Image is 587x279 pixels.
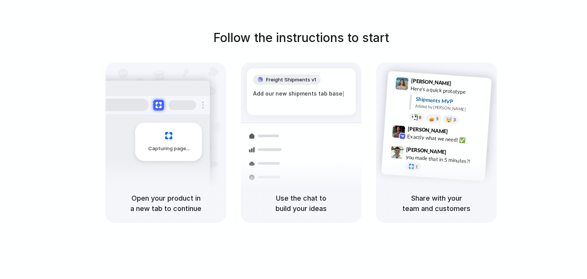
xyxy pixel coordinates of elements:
[406,145,447,156] span: [PERSON_NAME]
[436,116,439,120] span: 5
[450,128,466,137] span: 9:42 AM
[148,145,191,152] span: Capturing page
[453,117,456,122] span: 3
[407,124,448,135] span: [PERSON_NAME]
[250,193,352,214] h5: Use the chat to build your ideas
[385,193,488,214] h5: Share with your team and customers
[454,80,469,89] span: 9:41 AM
[415,95,486,107] div: Shipments MVP
[415,102,485,114] div: Added by [PERSON_NAME]
[342,91,344,97] span: |
[253,89,350,98] div: Add our new shipments tab base
[449,149,464,158] span: 9:47 AM
[115,193,217,214] h5: Open your product in a new tab to continue
[419,115,422,119] span: 8
[411,76,451,88] span: [PERSON_NAME]
[213,29,389,47] h1: Follow the instructions to start
[405,153,482,166] div: you made that in 5 minutes?!
[446,117,452,122] div: 🤯
[407,132,483,145] div: Exactly what we need! ✅
[410,84,487,97] div: Here's a quick prototype
[415,164,418,169] span: 1
[266,76,316,84] span: Freight Shipments v1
